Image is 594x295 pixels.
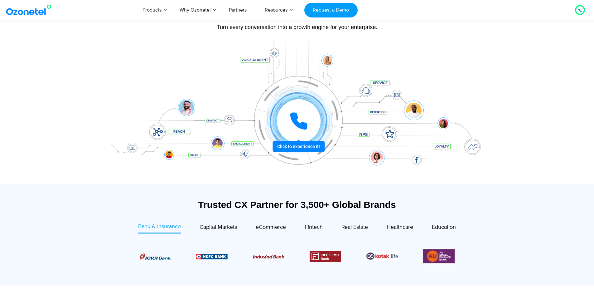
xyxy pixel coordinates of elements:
div: 5 / 6 [366,252,398,261]
a: Capital Markets [200,223,237,234]
img: Picture12.png [310,251,341,262]
div: 2 / 6 [196,253,228,260]
div: 3 / 6 [253,253,284,260]
a: Real Estate [341,223,368,234]
img: Picture9.png [196,254,228,259]
div: Trusted CX Partner for 3,500+ Global Brands [105,199,489,210]
a: Education [432,223,456,234]
div: Image Carousel [140,248,455,264]
a: Bank & Insurance [138,223,181,234]
span: Capital Markets [200,224,237,231]
span: Education [432,224,456,231]
span: Healthcare [387,224,413,231]
div: 4 / 6 [310,251,341,262]
div: 6 / 6 [423,248,455,264]
div: Turn every conversation into a growth engine for your enterprise. [102,24,492,31]
span: Real Estate [341,224,368,231]
a: Fintech [305,223,323,234]
img: Picture26.jpg [366,252,398,261]
span: Bank & Insurance [138,223,181,230]
img: Picture13.png [423,248,455,264]
a: Request a Demo [304,3,358,17]
a: eCommerce [256,223,286,234]
div: 1 / 6 [139,253,171,260]
span: Fintech [305,224,323,231]
span: eCommerce [256,224,286,231]
img: Picture10.png [253,255,284,258]
img: Picture8.png [139,253,171,260]
a: Healthcare [387,223,413,234]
